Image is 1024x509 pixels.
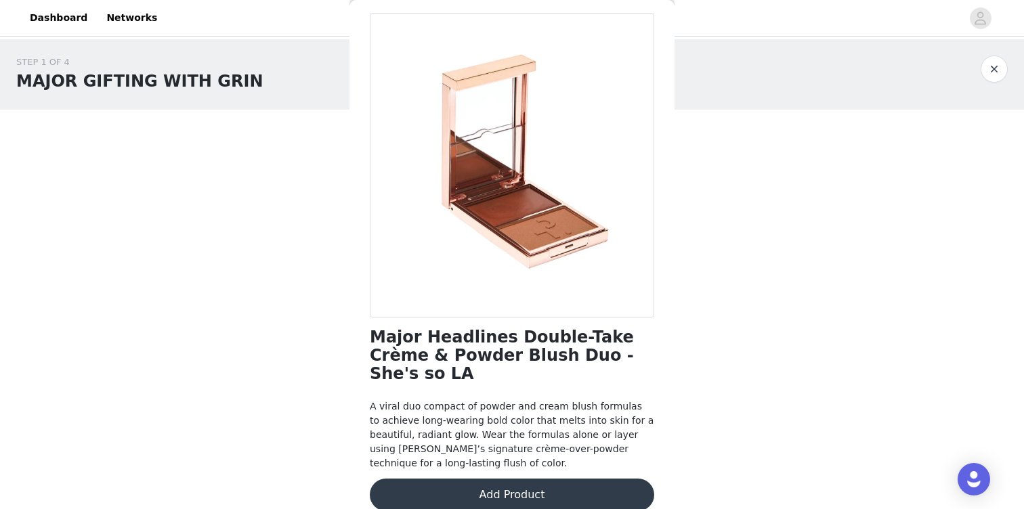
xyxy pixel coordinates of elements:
h1: MAJOR GIFTING WITH GRIN [16,69,263,93]
span: A viral duo compact of powder and cream blush formulas to achieve long-wearing bold color that me... [370,401,654,468]
div: Open Intercom Messenger [958,463,990,495]
a: Dashboard [22,3,95,33]
h1: Major Headlines Double-Take Crème & Powder Blush Duo - She's so LA [370,328,654,383]
div: STEP 1 OF 4 [16,56,263,69]
div: avatar [974,7,987,29]
a: Networks [98,3,165,33]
